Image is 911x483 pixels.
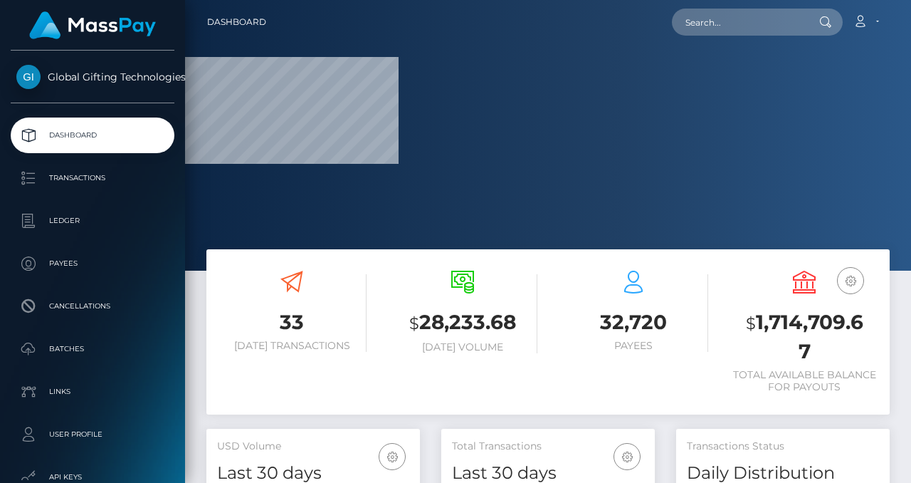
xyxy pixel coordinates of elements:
img: Global Gifting Technologies Inc [16,65,41,89]
p: Payees [16,253,169,274]
h6: [DATE] Transactions [217,340,367,352]
small: $ [409,313,419,333]
p: Transactions [16,167,169,189]
a: Dashboard [207,7,266,37]
a: Transactions [11,160,174,196]
a: Dashboard [11,118,174,153]
a: User Profile [11,417,174,452]
a: Batches [11,331,174,367]
input: Search... [672,9,806,36]
h3: 33 [217,308,367,336]
a: Payees [11,246,174,281]
h5: Transactions Status [687,440,879,454]
a: Cancellations [11,289,174,324]
img: MassPay Logo [29,11,156,39]
a: Ledger [11,203,174,239]
span: Global Gifting Technologies Inc [11,71,174,83]
h3: 28,233.68 [388,308,537,338]
p: Batches [16,338,169,360]
p: User Profile [16,424,169,445]
h3: 32,720 [559,308,708,336]
h6: Total Available Balance for Payouts [730,369,879,393]
h5: USD Volume [217,440,409,454]
h3: 1,714,709.67 [730,308,879,365]
p: Dashboard [16,125,169,146]
h6: [DATE] Volume [388,341,537,353]
small: $ [746,313,756,333]
h6: Payees [559,340,708,352]
h5: Total Transactions [452,440,644,454]
p: Ledger [16,210,169,232]
a: Links [11,374,174,410]
p: Cancellations [16,296,169,317]
p: Links [16,381,169,402]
